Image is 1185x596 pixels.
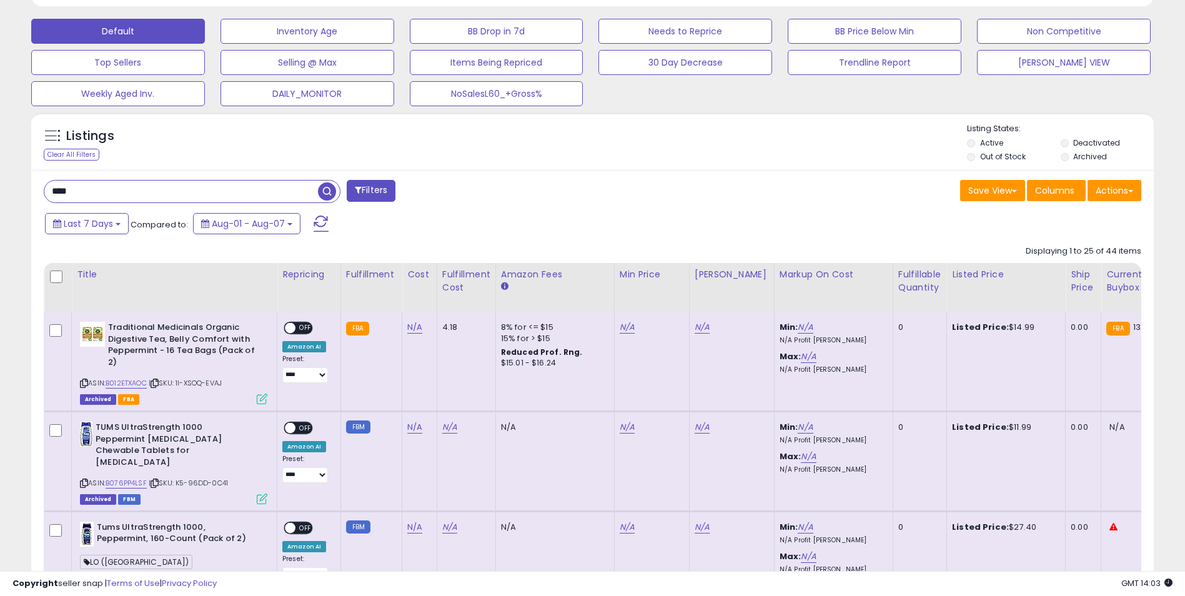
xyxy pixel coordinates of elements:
[780,450,801,462] b: Max:
[282,355,331,383] div: Preset:
[282,341,326,352] div: Amazon AI
[898,422,937,433] div: 0
[118,494,141,505] span: FBM
[801,450,816,463] a: N/A
[407,268,432,281] div: Cost
[598,19,772,44] button: Needs to Reprice
[1071,268,1096,294] div: Ship Price
[31,81,205,106] button: Weekly Aged Inv.
[407,321,422,334] a: N/A
[501,422,605,433] div: N/A
[442,521,457,534] a: N/A
[1027,180,1086,201] button: Columns
[952,321,1009,333] b: Listed Price:
[952,268,1060,281] div: Listed Price
[221,50,394,75] button: Selling @ Max
[501,281,508,292] small: Amazon Fees.
[295,523,315,534] span: OFF
[501,268,609,281] div: Amazon Fees
[798,321,813,334] a: N/A
[780,521,798,533] b: Min:
[801,550,816,563] a: N/A
[620,421,635,434] a: N/A
[1106,268,1171,294] div: Current Buybox Price
[1133,321,1153,333] span: 13.37
[442,268,490,294] div: Fulfillment Cost
[346,420,370,434] small: FBM
[282,455,331,483] div: Preset:
[780,436,883,445] p: N/A Profit [PERSON_NAME]
[80,494,116,505] span: Listings that have been deleted from Seller Central
[977,19,1151,44] button: Non Competitive
[80,422,92,447] img: 41u7GEBxAYL._SL40_.jpg
[898,322,937,333] div: 0
[31,19,205,44] button: Default
[801,350,816,363] a: N/A
[695,521,710,534] a: N/A
[1073,151,1107,162] label: Archived
[12,577,58,589] strong: Copyright
[980,151,1026,162] label: Out of Stock
[107,577,160,589] a: Terms of Use
[80,522,94,547] img: 41QvUIF0kHL._SL40_.jpg
[798,521,813,534] a: N/A
[31,50,205,75] button: Top Sellers
[780,365,883,374] p: N/A Profit [PERSON_NAME]
[80,394,116,405] span: Listings that have been deleted from Seller Central
[898,522,937,533] div: 0
[282,541,326,552] div: Amazon AI
[620,321,635,334] a: N/A
[282,441,326,452] div: Amazon AI
[1106,322,1129,335] small: FBA
[780,421,798,433] b: Min:
[695,268,769,281] div: [PERSON_NAME]
[162,577,217,589] a: Privacy Policy
[80,555,192,569] span: LO ([GEOGRAPHIC_DATA])
[967,123,1154,135] p: Listing States:
[1071,422,1091,433] div: 0.00
[1109,421,1124,433] span: N/A
[282,268,335,281] div: Repricing
[410,50,583,75] button: Items Being Repriced
[407,521,422,534] a: N/A
[221,19,394,44] button: Inventory Age
[501,322,605,333] div: 8% for <= $15
[501,522,605,533] div: N/A
[347,180,395,202] button: Filters
[149,478,228,488] span: | SKU: K5-96DD-0C41
[788,50,961,75] button: Trendline Report
[295,423,315,434] span: OFF
[1073,137,1120,148] label: Deactivated
[1071,322,1091,333] div: 0.00
[118,394,139,405] span: FBA
[501,347,583,357] b: Reduced Prof. Rng.
[898,268,941,294] div: Fulfillable Quantity
[410,19,583,44] button: BB Drop in 7d
[960,180,1025,201] button: Save View
[346,322,369,335] small: FBA
[952,322,1056,333] div: $14.99
[12,578,217,590] div: seller snap | |
[442,421,457,434] a: N/A
[1088,180,1141,201] button: Actions
[64,217,113,230] span: Last 7 Days
[1035,184,1074,197] span: Columns
[66,127,114,145] h5: Listings
[501,333,605,344] div: 15% for > $15
[149,378,222,388] span: | SKU: 1I-XSOQ-EVAJ
[780,536,883,545] p: N/A Profit [PERSON_NAME]
[77,268,272,281] div: Title
[780,465,883,474] p: N/A Profit [PERSON_NAME]
[346,268,397,281] div: Fulfillment
[221,81,394,106] button: DAILY_MONITOR
[598,50,772,75] button: 30 Day Decrease
[442,322,486,333] div: 4.18
[952,522,1056,533] div: $27.40
[1071,522,1091,533] div: 0.00
[774,263,893,312] th: The percentage added to the cost of goods (COGS) that forms the calculator for Min & Max prices.
[80,322,267,403] div: ASIN:
[131,219,188,231] span: Compared to:
[407,421,422,434] a: N/A
[780,350,801,362] b: Max:
[780,336,883,345] p: N/A Profit [PERSON_NAME]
